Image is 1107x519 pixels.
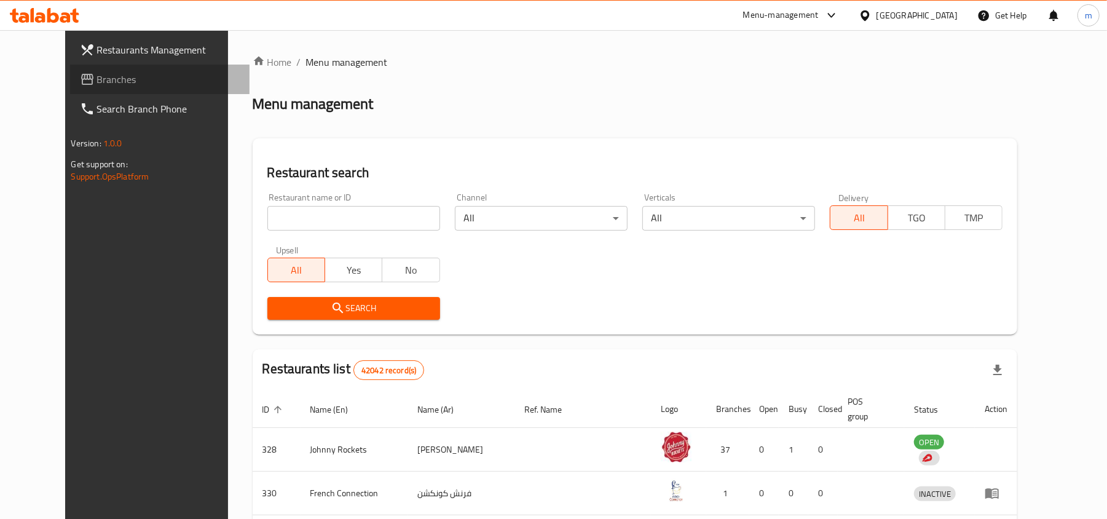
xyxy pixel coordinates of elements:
[921,453,932,464] img: delivery hero logo
[267,164,1003,182] h2: Restaurant search
[661,432,691,462] img: Johnny Rockets
[808,428,838,472] td: 0
[310,402,364,417] span: Name (En)
[267,258,325,282] button: All
[276,245,299,254] label: Upsell
[877,9,958,22] div: [GEOGRAPHIC_DATA]
[301,472,408,515] td: French Connection
[950,209,998,227] span: TMP
[71,135,101,151] span: Version:
[253,55,292,69] a: Home
[297,55,301,69] li: /
[914,487,956,501] span: INACTIVE
[253,472,301,515] td: 330
[387,261,435,279] span: No
[835,209,883,227] span: All
[919,451,940,466] div: Indicates that the vendor menu management has been moved to DH Catalog service
[945,205,1003,230] button: TMP
[985,486,1007,501] div: Menu
[301,428,408,472] td: Johnny Rockets
[71,156,128,172] span: Get support on:
[838,193,869,202] label: Delivery
[1085,9,1092,22] span: m
[70,94,250,124] a: Search Branch Phone
[642,206,815,231] div: All
[97,42,240,57] span: Restaurants Management
[914,486,956,501] div: INACTIVE
[914,402,954,417] span: Status
[70,35,250,65] a: Restaurants Management
[253,94,374,114] h2: Menu management
[408,472,514,515] td: فرنش كونكشن
[651,390,706,428] th: Logo
[306,55,388,69] span: Menu management
[277,301,430,316] span: Search
[706,472,749,515] td: 1
[743,8,819,23] div: Menu-management
[706,390,749,428] th: Branches
[97,101,240,116] span: Search Branch Phone
[455,206,628,231] div: All
[417,402,470,417] span: Name (Ar)
[661,475,691,506] img: French Connection
[262,360,425,380] h2: Restaurants list
[70,65,250,94] a: Branches
[706,428,749,472] td: 37
[848,394,889,424] span: POS group
[330,261,377,279] span: Yes
[262,402,286,417] span: ID
[779,472,808,515] td: 0
[103,135,122,151] span: 1.0.0
[749,472,779,515] td: 0
[253,428,301,472] td: 328
[325,258,382,282] button: Yes
[779,390,808,428] th: Busy
[267,297,440,320] button: Search
[808,472,838,515] td: 0
[975,390,1017,428] th: Action
[267,206,440,231] input: Search for restaurant name or ID..
[893,209,940,227] span: TGO
[779,428,808,472] td: 1
[888,205,945,230] button: TGO
[273,261,320,279] span: All
[749,428,779,472] td: 0
[253,55,1018,69] nav: breadcrumb
[983,355,1012,385] div: Export file
[408,428,514,472] td: [PERSON_NAME]
[524,402,578,417] span: Ref. Name
[749,390,779,428] th: Open
[354,365,423,376] span: 42042 record(s)
[830,205,888,230] button: All
[71,168,149,184] a: Support.OpsPlatform
[808,390,838,428] th: Closed
[914,435,944,450] span: OPEN
[382,258,439,282] button: No
[353,360,424,380] div: Total records count
[97,72,240,87] span: Branches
